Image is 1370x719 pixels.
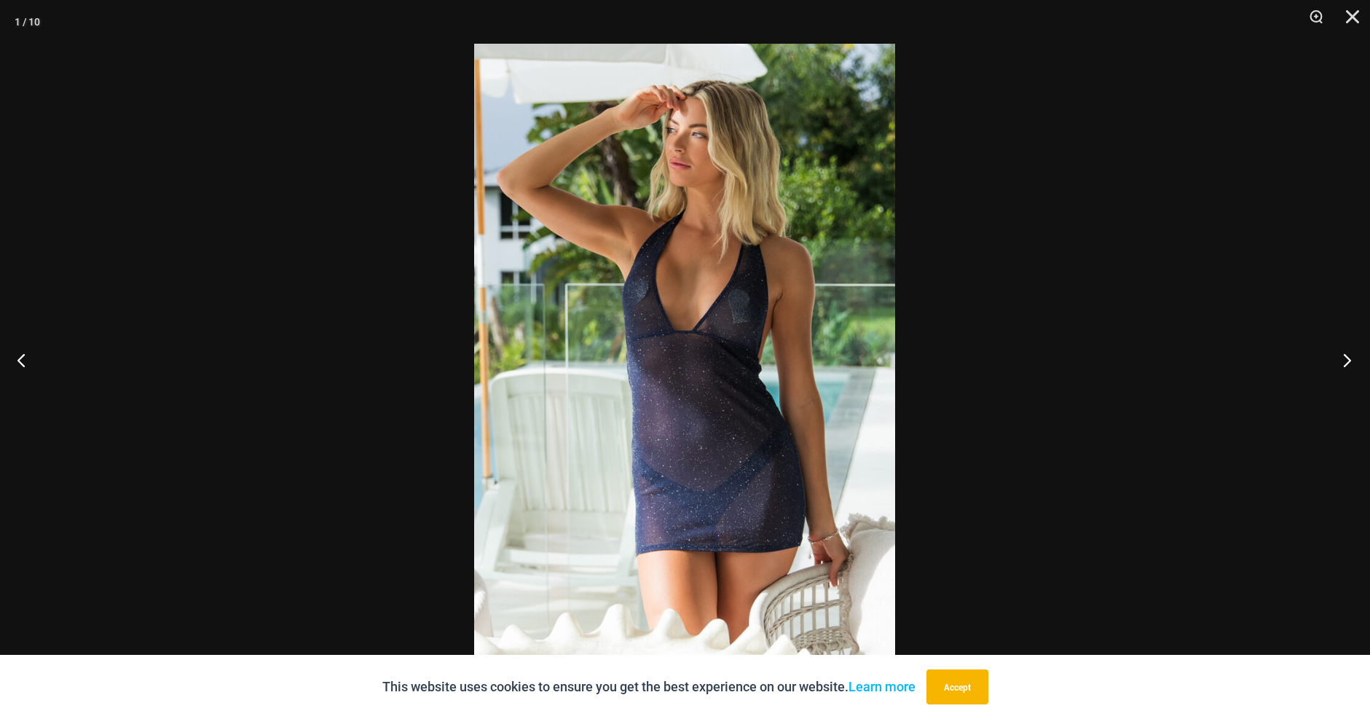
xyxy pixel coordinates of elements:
[1315,323,1370,396] button: Next
[926,669,988,704] button: Accept
[474,44,895,675] img: Echo Ink 5671 Dress 682 Thong 07
[382,676,916,698] p: This website uses cookies to ensure you get the best experience on our website.
[849,679,916,694] a: Learn more
[15,11,40,33] div: 1 / 10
